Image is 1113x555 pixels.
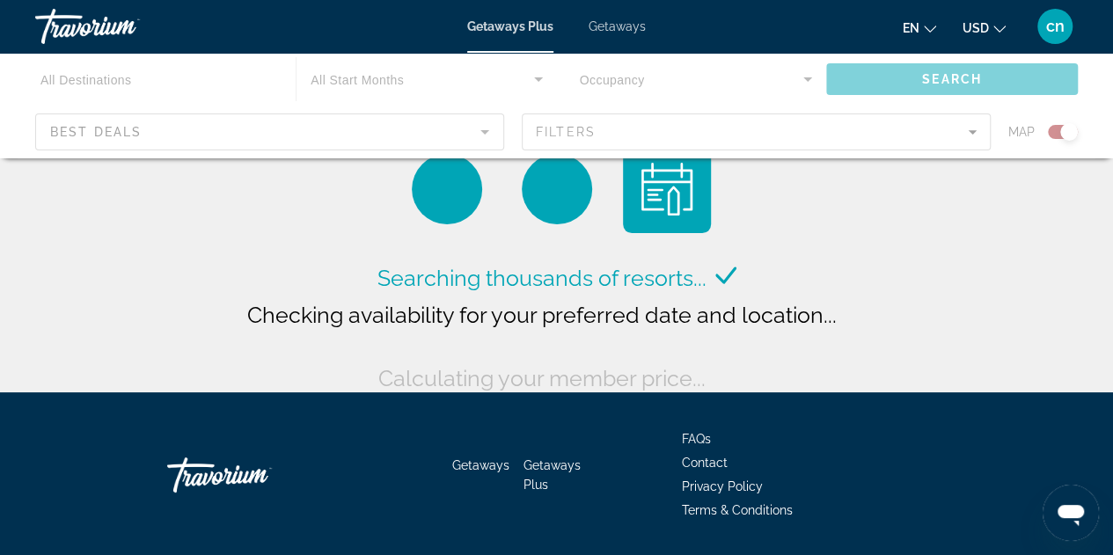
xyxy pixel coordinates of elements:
[1032,8,1078,45] button: User Menu
[247,302,837,328] span: Checking availability for your preferred date and location...
[467,19,553,33] a: Getaways Plus
[682,479,763,493] a: Privacy Policy
[903,21,919,35] span: en
[682,432,711,446] a: FAQs
[682,503,793,517] a: Terms & Conditions
[35,4,211,49] a: Travorium
[524,458,581,492] a: Getaways Plus
[378,365,706,391] span: Calculating your member price...
[452,458,509,472] a: Getaways
[903,15,936,40] button: Change language
[167,449,343,501] a: Go Home
[589,19,646,33] a: Getaways
[1043,485,1099,541] iframe: Button to launch messaging window
[963,15,1006,40] button: Change currency
[963,21,989,35] span: USD
[1046,18,1065,35] span: cn
[682,456,728,470] a: Contact
[377,265,707,291] span: Searching thousands of resorts...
